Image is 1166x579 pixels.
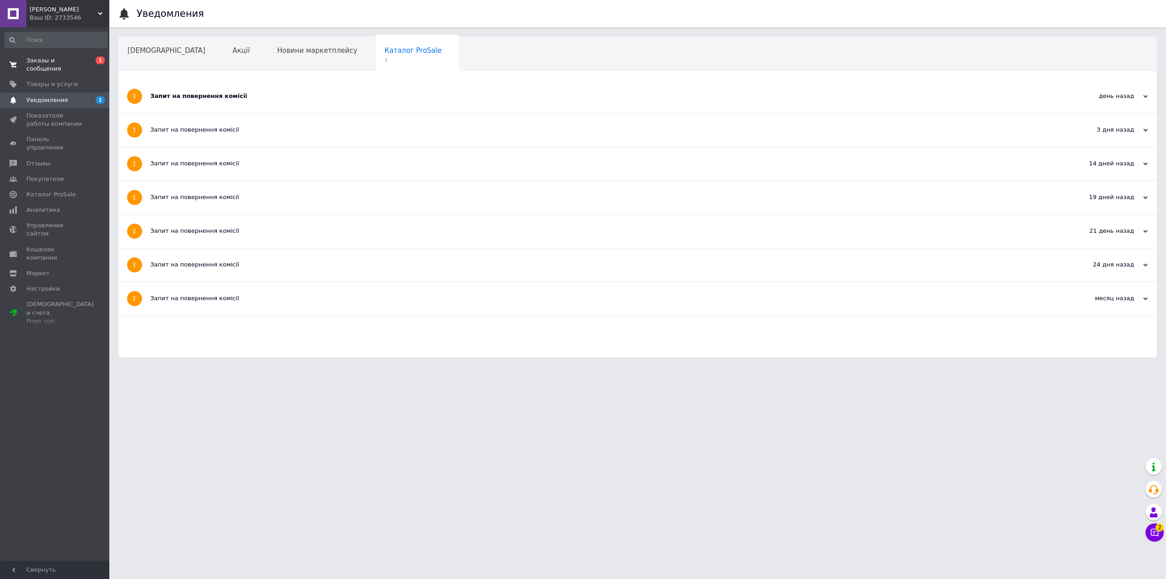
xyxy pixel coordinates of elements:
div: Запит на повернення комісії [150,294,1057,302]
span: 1 [384,56,441,63]
span: Акції [233,46,250,55]
div: 19 дней назад [1057,193,1148,201]
span: Уведомления [26,96,68,104]
span: [DEMOGRAPHIC_DATA] [128,46,205,55]
button: Чат с покупателем2 [1146,523,1164,542]
span: 1 [96,96,105,104]
span: Панель управления [26,135,84,152]
div: 21 день назад [1057,227,1148,235]
div: Запит на повернення комісії [150,193,1057,201]
div: месяц назад [1057,294,1148,302]
span: Настройки [26,285,60,293]
span: [DEMOGRAPHIC_DATA] и счета [26,300,94,325]
span: Аналитика [26,206,60,214]
div: Запит на повернення комісії [150,159,1057,168]
span: Палитра Фей [30,5,98,14]
span: Кошелек компании [26,246,84,262]
span: Каталог ProSale [384,46,441,55]
div: Prom топ [26,317,94,325]
h1: Уведомления [137,8,204,19]
span: 1 [96,56,105,64]
div: Запит на повернення комісії [150,92,1057,100]
div: Запит на повернення комісії [150,261,1057,269]
div: день назад [1057,92,1148,100]
span: Товары и услуги [26,80,78,88]
div: Запит на повернення комісії [150,126,1057,134]
span: Заказы и сообщения [26,56,84,73]
div: 3 дня назад [1057,126,1148,134]
span: Управление сайтом [26,221,84,238]
div: Запит на повернення комісії [150,227,1057,235]
div: 24 дня назад [1057,261,1148,269]
span: Маркет [26,269,50,277]
span: Покупатели [26,175,64,183]
div: 14 дней назад [1057,159,1148,168]
span: 2 [1156,523,1164,532]
span: Показатели работы компании [26,112,84,128]
input: Поиск [5,32,107,48]
span: Каталог ProSale [26,190,76,199]
span: Отзывы [26,159,51,168]
div: Ваш ID: 2733546 [30,14,109,22]
span: Новини маркетплейсу [277,46,357,55]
